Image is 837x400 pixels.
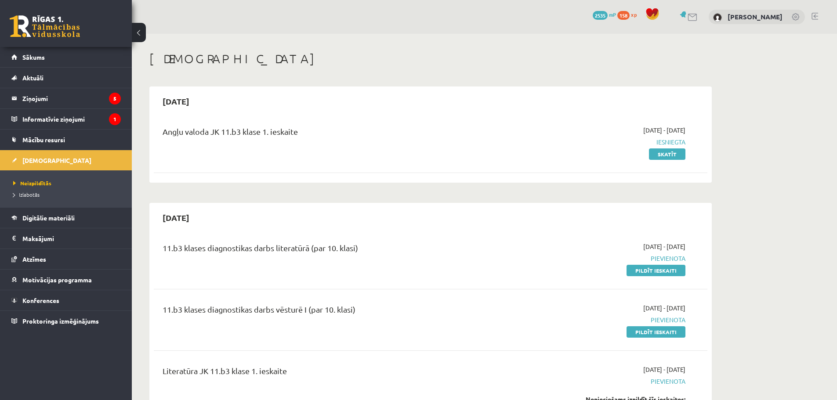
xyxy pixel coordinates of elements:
span: [DATE] - [DATE] [643,303,685,313]
i: 1 [109,113,121,125]
legend: Ziņojumi [22,88,121,108]
a: Maksājumi [11,228,121,249]
a: Ziņojumi5 [11,88,121,108]
span: Digitālie materiāli [22,214,75,222]
span: Motivācijas programma [22,276,92,284]
span: Pievienota [520,315,685,324]
a: Izlabotās [13,191,123,198]
span: [DATE] - [DATE] [643,242,685,251]
legend: Maksājumi [22,228,121,249]
a: Skatīt [649,148,685,160]
a: Aktuāli [11,68,121,88]
a: [PERSON_NAME] [728,12,783,21]
span: [DATE] - [DATE] [643,126,685,135]
img: Enriko Strazdiņš [713,13,722,22]
div: Angļu valoda JK 11.b3 klase 1. ieskaite [163,126,507,142]
span: Mācību resursi [22,136,65,144]
a: 2535 mP [593,11,616,18]
span: Neizpildītās [13,180,51,187]
span: Proktoringa izmēģinājums [22,317,99,325]
a: Proktoringa izmēģinājums [11,311,121,331]
div: 11.b3 klases diagnostikas darbs literatūrā (par 10. klasi) [163,242,507,258]
div: 11.b3 klases diagnostikas darbs vēsturē I (par 10. klasi) [163,303,507,320]
span: Sākums [22,53,45,61]
span: Konferences [22,296,59,304]
a: Sākums [11,47,121,67]
span: Iesniegta [520,137,685,147]
span: Atzīmes [22,255,46,263]
a: Pildīt ieskaiti [627,265,685,276]
a: Mācību resursi [11,130,121,150]
a: Pildīt ieskaiti [627,326,685,338]
span: [DEMOGRAPHIC_DATA] [22,156,91,164]
span: Aktuāli [22,74,43,82]
div: Literatūra JK 11.b3 klase 1. ieskaite [163,365,507,381]
a: Motivācijas programma [11,270,121,290]
span: [DATE] - [DATE] [643,365,685,374]
span: 2535 [593,11,608,20]
legend: Informatīvie ziņojumi [22,109,121,129]
span: xp [631,11,637,18]
span: Pievienota [520,377,685,386]
a: Informatīvie ziņojumi1 [11,109,121,129]
h2: [DATE] [154,207,198,228]
span: Izlabotās [13,191,40,198]
span: 158 [617,11,630,20]
h2: [DATE] [154,91,198,112]
a: [DEMOGRAPHIC_DATA] [11,150,121,170]
span: Pievienota [520,254,685,263]
a: Rīgas 1. Tālmācības vidusskola [10,15,80,37]
a: 158 xp [617,11,641,18]
a: Neizpildītās [13,179,123,187]
i: 5 [109,93,121,105]
h1: [DEMOGRAPHIC_DATA] [149,51,712,66]
a: Atzīmes [11,249,121,269]
a: Konferences [11,290,121,310]
span: mP [609,11,616,18]
a: Digitālie materiāli [11,208,121,228]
